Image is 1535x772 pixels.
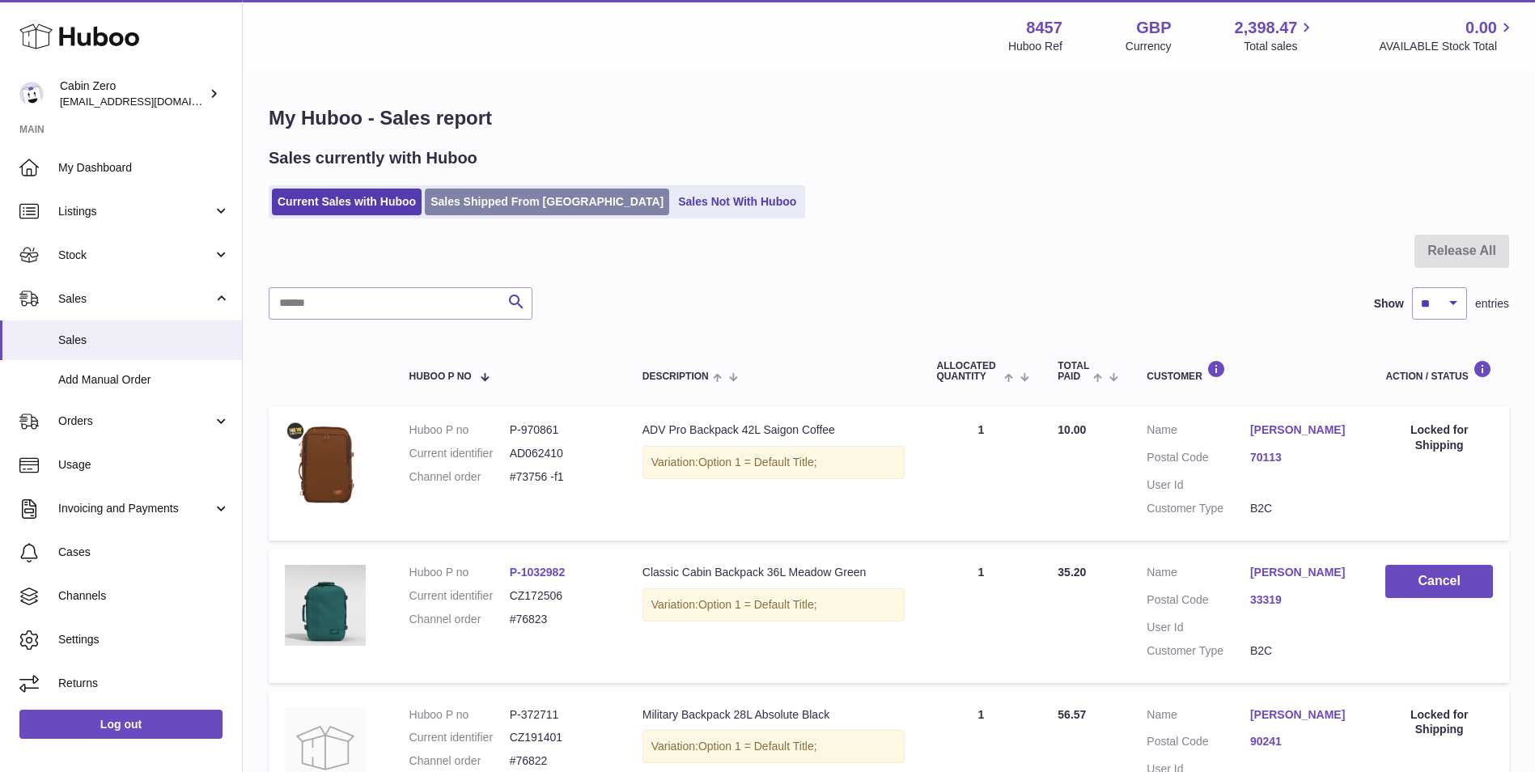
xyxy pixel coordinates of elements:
[58,414,213,429] span: Orders
[269,105,1509,131] h1: My Huboo - Sales report
[58,676,230,691] span: Returns
[1008,39,1062,54] div: Huboo Ref
[510,730,610,745] dd: CZ191401
[698,598,817,611] span: Option 1 = Default Title;
[285,422,366,503] img: ADV-PRO-42L-Saigon-coffee-FRONT_274c8034-2689-4723-9cc0-aef09f667aef.jpg
[510,469,610,485] dd: #73756 -f1
[19,710,223,739] a: Log out
[58,372,230,388] span: Add Manual Order
[698,740,817,753] span: Option 1 = Default Title;
[1235,17,1298,39] span: 2,398.47
[1374,296,1404,312] label: Show
[1385,422,1493,453] div: Locked for Shipping
[1058,361,1089,382] span: Total paid
[642,588,905,621] div: Variation:
[1235,17,1317,54] a: 2,398.47 Total sales
[1147,734,1250,753] dt: Postal Code
[409,371,472,382] span: Huboo P no
[409,565,510,580] dt: Huboo P no
[937,361,1000,382] span: ALLOCATED Quantity
[58,588,230,604] span: Channels
[1058,708,1086,721] span: 56.57
[58,632,230,647] span: Settings
[409,446,510,461] dt: Current identifier
[1250,734,1354,749] a: 90241
[510,588,610,604] dd: CZ172506
[58,248,213,263] span: Stock
[60,78,206,109] div: Cabin Zero
[269,147,477,169] h2: Sales currently with Huboo
[1058,566,1086,579] span: 35.20
[672,189,802,215] a: Sales Not With Huboo
[642,730,905,763] div: Variation:
[1147,620,1250,635] dt: User Id
[1147,565,1250,584] dt: Name
[1126,39,1172,54] div: Currency
[1147,450,1250,469] dt: Postal Code
[1379,39,1516,54] span: AVAILABLE Stock Total
[510,612,610,627] dd: #76823
[60,95,238,108] span: [EMAIL_ADDRESS][DOMAIN_NAME]
[409,469,510,485] dt: Channel order
[1385,360,1493,382] div: Action / Status
[1250,565,1354,580] a: [PERSON_NAME]
[1058,423,1086,436] span: 10.00
[1147,422,1250,442] dt: Name
[642,446,905,479] div: Variation:
[1250,450,1354,465] a: 70113
[1147,477,1250,493] dt: User Id
[425,189,669,215] a: Sales Shipped From [GEOGRAPHIC_DATA]
[58,160,230,176] span: My Dashboard
[921,549,1042,683] td: 1
[409,588,510,604] dt: Current identifier
[58,501,213,516] span: Invoicing and Payments
[285,565,366,646] img: CLASSIC-36L-MEADOW-GREEN-FRONT.jpg
[58,545,230,560] span: Cases
[58,457,230,473] span: Usage
[1147,592,1250,612] dt: Postal Code
[58,333,230,348] span: Sales
[1250,501,1354,516] dd: B2C
[1244,39,1316,54] span: Total sales
[510,707,610,723] dd: P-372711
[921,406,1042,541] td: 1
[642,565,905,580] div: Classic Cabin Backpack 36L Meadow Green
[409,612,510,627] dt: Channel order
[409,707,510,723] dt: Huboo P no
[642,422,905,438] div: ADV Pro Backpack 42L Saigon Coffee
[1379,17,1516,54] a: 0.00 AVAILABLE Stock Total
[19,82,44,106] img: internalAdmin-8457@internal.huboo.com
[409,422,510,438] dt: Huboo P no
[1026,17,1062,39] strong: 8457
[1475,296,1509,312] span: entries
[58,204,213,219] span: Listings
[409,753,510,769] dt: Channel order
[642,371,709,382] span: Description
[510,753,610,769] dd: #76822
[1147,360,1353,382] div: Customer
[1250,707,1354,723] a: [PERSON_NAME]
[1250,592,1354,608] a: 33319
[510,422,610,438] dd: P-970861
[1385,707,1493,738] div: Locked for Shipping
[698,456,817,469] span: Option 1 = Default Title;
[409,730,510,745] dt: Current identifier
[1250,643,1354,659] dd: B2C
[510,566,566,579] a: P-1032982
[58,291,213,307] span: Sales
[510,446,610,461] dd: AD062410
[1465,17,1497,39] span: 0.00
[1250,422,1354,438] a: [PERSON_NAME]
[1147,707,1250,727] dt: Name
[1147,643,1250,659] dt: Customer Type
[642,707,905,723] div: Military Backpack 28L Absolute Black
[1147,501,1250,516] dt: Customer Type
[272,189,422,215] a: Current Sales with Huboo
[1385,565,1493,598] button: Cancel
[1136,17,1171,39] strong: GBP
